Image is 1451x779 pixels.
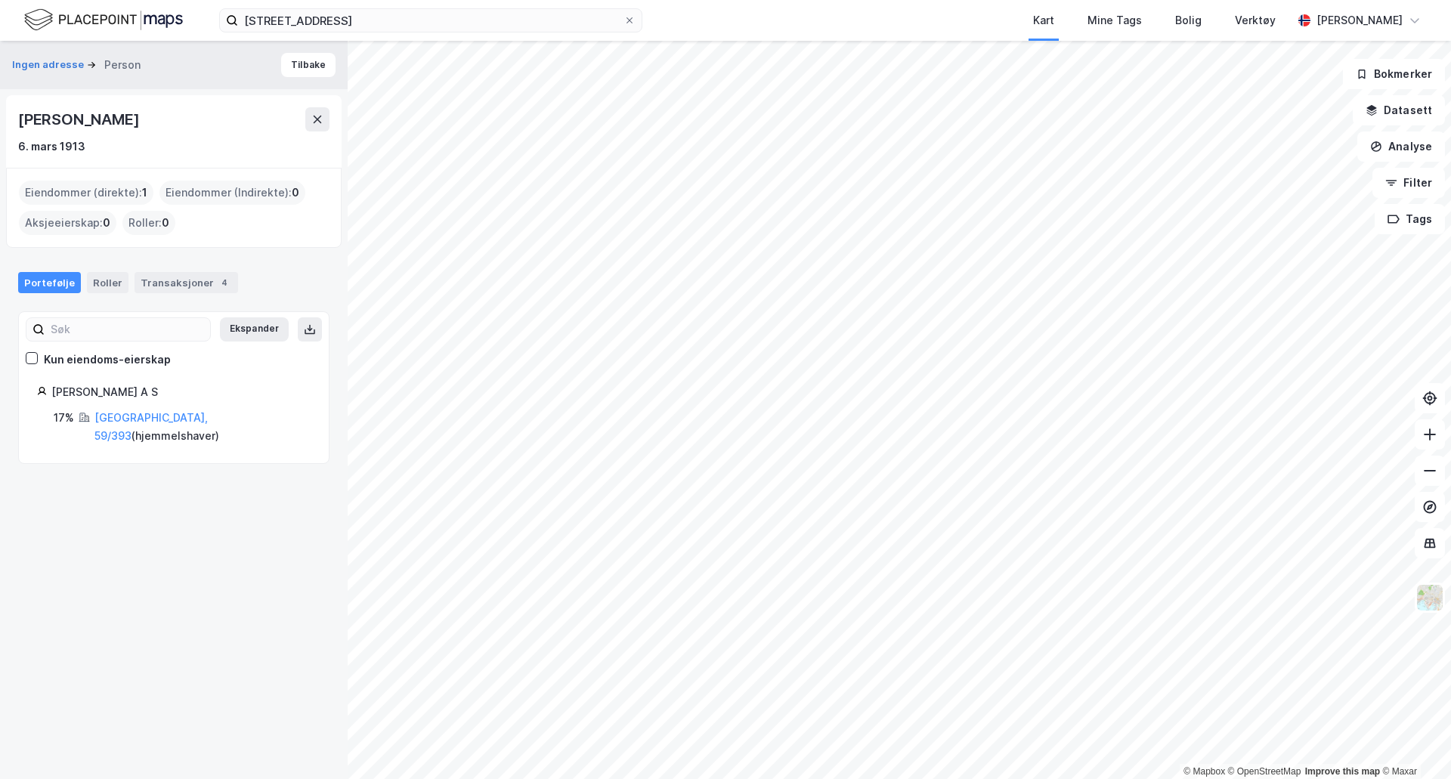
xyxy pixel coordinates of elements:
input: Søk på adresse, matrikkel, gårdeiere, leietakere eller personer [238,9,623,32]
span: 0 [103,214,110,232]
img: Z [1415,583,1444,612]
div: Eiendommer (Indirekte) : [159,181,305,205]
div: Kontrollprogram for chat [1375,706,1451,779]
div: [PERSON_NAME] A S [51,383,311,401]
div: Kart [1033,11,1054,29]
a: Mapbox [1183,766,1225,777]
a: OpenStreetMap [1228,766,1301,777]
button: Bokmerker [1343,59,1445,89]
div: [PERSON_NAME] [1316,11,1403,29]
button: Datasett [1353,95,1445,125]
div: [PERSON_NAME] [18,107,142,131]
input: Søk [45,318,210,341]
div: Portefølje [18,272,81,293]
button: Ingen adresse [12,57,87,73]
div: 17% [54,409,74,427]
div: Aksjeeierskap : [19,211,116,235]
div: Eiendommer (direkte) : [19,181,153,205]
div: Verktøy [1235,11,1276,29]
button: Analyse [1357,131,1445,162]
button: Filter [1372,168,1445,198]
div: Bolig [1175,11,1202,29]
span: 0 [292,184,299,202]
div: Roller : [122,211,175,235]
div: Kun eiendoms-eierskap [44,351,171,369]
button: Tags [1375,204,1445,234]
div: Transaksjoner [135,272,238,293]
a: Improve this map [1305,766,1380,777]
div: ( hjemmelshaver ) [94,409,311,445]
button: Ekspander [220,317,289,342]
div: Mine Tags [1087,11,1142,29]
iframe: Chat Widget [1375,706,1451,779]
span: 0 [162,214,169,232]
a: [GEOGRAPHIC_DATA], 59/393 [94,411,208,442]
div: 6. mars 1913 [18,138,85,156]
img: logo.f888ab2527a4732fd821a326f86c7f29.svg [24,7,183,33]
div: Person [104,56,141,74]
span: 1 [142,184,147,202]
div: Roller [87,272,128,293]
div: 4 [217,275,232,290]
button: Tilbake [281,53,336,77]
